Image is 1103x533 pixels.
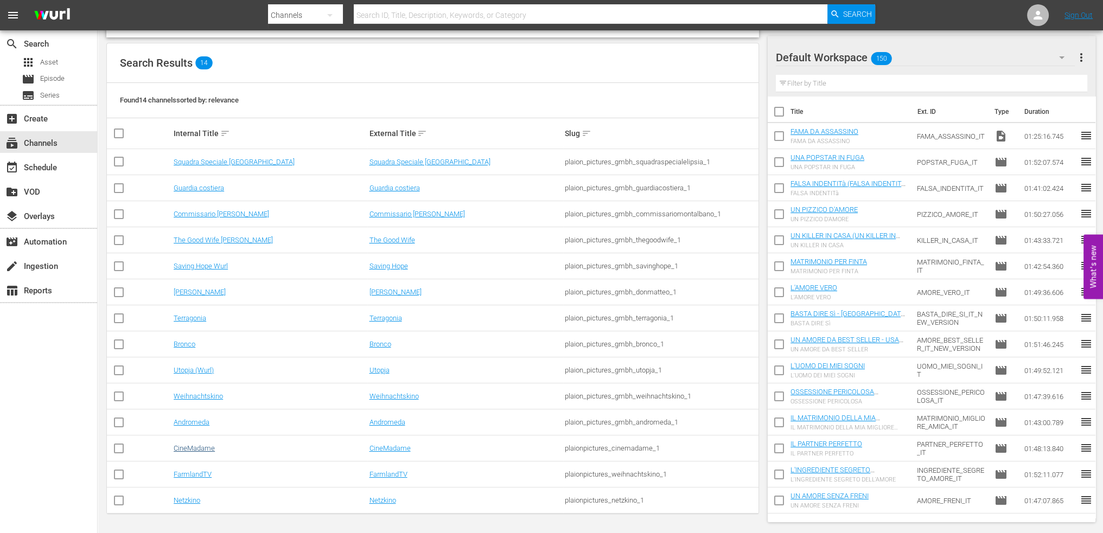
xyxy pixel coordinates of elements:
[994,156,1007,169] span: Episode
[174,470,212,478] a: FarmlandTV
[174,392,223,400] a: Weihnachtskino
[1064,11,1093,20] a: Sign Out
[369,184,419,192] a: Guardia costiera
[565,444,757,452] div: plaionpictures_cinemadame_1
[565,418,757,426] div: plaion_pictures_gmbh_andromeda_1
[994,130,1007,143] span: Video
[994,416,1007,429] span: Episode
[369,392,418,400] a: Weihnachtskino
[174,127,366,140] div: Internal Title
[913,175,990,201] td: FALSA_INDENTITA_IT
[174,184,224,192] a: Guardia costiera
[790,398,908,405] div: OSSESSIONE PERICOLOSA
[40,73,65,84] span: Episode
[7,9,20,22] span: menu
[565,288,757,296] div: plaion_pictures_gmbh_donmatteo_1
[790,336,903,352] a: UN AMORE DA BEST SELLER - USA QUESTO
[174,288,226,296] a: [PERSON_NAME]
[1019,461,1079,487] td: 01:52:11.077
[1019,201,1079,227] td: 01:50:27.056
[790,466,875,482] a: L'INGREDIENTE SEGRETO DELL'AMORE
[565,340,757,348] div: plaion_pictures_gmbh_bronco_1
[790,294,837,301] div: L'AMORE VERO
[1079,415,1092,428] span: reorder
[5,137,18,150] span: Channels
[994,364,1007,377] span: Episode
[5,235,18,248] span: Automation
[1083,234,1103,299] button: Open Feedback Widget
[174,262,228,270] a: Saving Hope Wurl
[369,262,407,270] a: Saving Hope
[369,366,389,374] a: Utopja
[369,314,401,322] a: Terragonia
[790,232,900,248] a: UN KILLER IN CASA (UN KILLER IN CASA - 2 min adv)
[790,424,908,431] div: IL MATRIMONIO DELLA MIA MIGLIORE AMICA
[994,286,1007,299] span: Episode
[565,314,757,322] div: plaion_pictures_gmbh_terragonia_1
[565,496,757,504] div: plaionpictures_netzkino_1
[1019,123,1079,149] td: 01:25:16.745
[40,57,58,68] span: Asset
[565,158,757,166] div: plaion_pictures_gmbh_squadraspecialelipsia_1
[174,444,215,452] a: CineMadame
[913,305,990,331] td: BASTA_DIRE_SI_IT_NEW_VERSION
[1079,129,1092,142] span: reorder
[913,253,990,279] td: MATRIMONIO_FINTA_IT
[5,37,18,50] span: Search
[790,414,880,430] a: IL MATRIMONIO DELLA MIA MIGLIORE AMICA
[1079,155,1092,168] span: reorder
[913,201,990,227] td: PIZZICO_AMORE_IT
[1017,97,1082,127] th: Duration
[565,262,757,270] div: plaion_pictures_gmbh_savinghope_1
[790,97,911,127] th: Title
[1019,279,1079,305] td: 01:49:36.606
[1079,389,1092,402] span: reorder
[790,284,837,292] a: L'AMORE VERO
[5,284,18,297] span: Reports
[1079,181,1092,194] span: reorder
[565,127,757,140] div: Slug
[582,129,591,138] span: sort
[913,357,990,383] td: UOMO_MIEI_SOGNI_IT
[1079,233,1092,246] span: reorder
[790,492,869,500] a: UN AMORE SENZA FRENI
[369,470,407,478] a: FarmlandTV
[790,388,897,412] a: OSSESSIONE PERICOLOSA (OSSESSIONE PERICOLOSA -2 min adv)
[1079,493,1092,506] span: reorder
[174,158,295,166] a: Squadra Speciale [GEOGRAPHIC_DATA]
[5,161,18,174] span: Schedule
[913,409,990,435] td: MATRIMONIO_MIGLIORE_AMICA_IT
[911,97,987,127] th: Ext. ID
[1019,487,1079,513] td: 01:47:07.865
[790,164,864,171] div: UNA POPSTAR IN FUGA
[790,242,908,249] div: UN KILLER IN CASA
[40,90,60,101] span: Series
[120,56,193,69] span: Search Results
[994,182,1007,195] span: Episode
[790,179,906,196] a: FALSA INDENTITà (FALSA INDENTITà - 2 min adv)
[994,468,1007,481] span: Episode
[913,331,990,357] td: AMORE_BEST_SELLER_IT_NEW_VERSION
[790,190,908,197] div: FALSA INDENTITà
[790,476,908,483] div: L'INGREDIENTE SEGRETO DELL'AMORE
[843,4,872,24] span: Search
[174,418,209,426] a: Andromeda
[369,418,405,426] a: Andromeda
[790,320,908,327] div: BASTA DIRE Sì
[369,127,561,140] div: External Title
[790,153,864,162] a: UNA POPSTAR IN FUGA
[1079,311,1092,324] span: reorder
[790,440,862,448] a: IL PARTNER PERFETTO
[174,314,206,322] a: Terragonia
[913,227,990,253] td: KILLER_IN_CASA_IT
[913,123,990,149] td: FAMA_ASSASSINO_IT
[565,470,757,478] div: plaionpictures_weihnachtskino_1
[369,340,391,348] a: Bronco
[994,234,1007,247] span: Episode
[565,392,757,400] div: plaion_pictures_gmbh_weihnachtskino_1
[1079,441,1092,454] span: reorder
[1019,175,1079,201] td: 01:41:02.424
[120,96,239,104] span: Found 14 channels sorted by: relevance
[1079,337,1092,350] span: reorder
[1019,149,1079,175] td: 01:52:07.574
